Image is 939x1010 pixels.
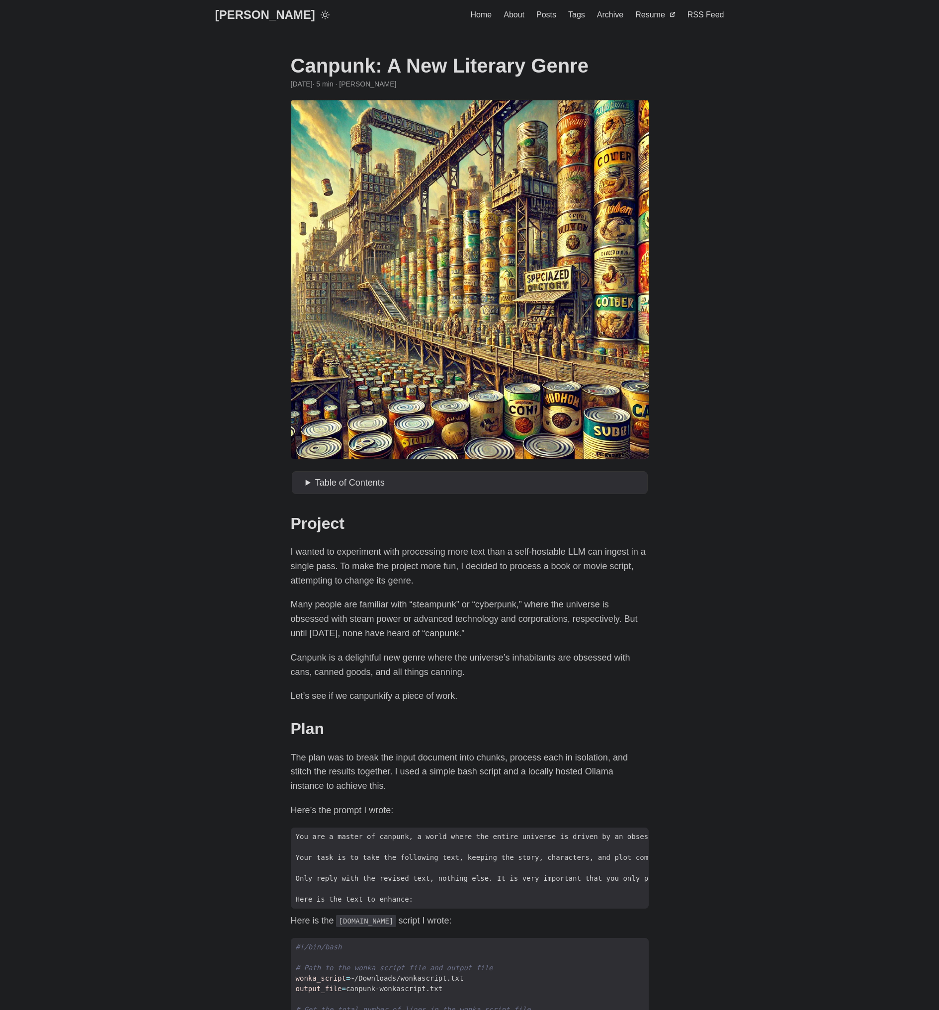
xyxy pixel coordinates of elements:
span: Home [471,10,492,19]
span: ~/Downloads/wonkascript.txt [291,973,469,984]
span: RSS Feed [687,10,724,19]
p: The plan was to break the input document into chunks, process each in isolation, and stitch the r... [291,751,649,793]
h2: Plan [291,719,649,738]
span: = [346,974,350,982]
p: Here’s the prompt I wrote: [291,803,649,818]
span: # Path to the wonka script file and output file [296,964,493,972]
summary: Table of Contents [306,476,644,490]
span: Here is the text to enhance: [291,894,419,905]
span: Archive [597,10,623,19]
span: Resume [635,10,665,19]
p: Canpunk is a delightful new genre where the universe’s inhabitants are obsessed with cans, canned... [291,651,649,679]
span: Posts [536,10,556,19]
span: Tags [568,10,585,19]
span: Table of Contents [315,478,385,488]
div: · 5 min · [PERSON_NAME] [291,79,649,89]
p: Let’s see if we canpunkify a piece of work. [291,689,649,703]
span: About [504,10,524,19]
span: 2024-10-21 15:29:05 -0400 -0400 [291,79,313,89]
h2: Project [291,514,649,533]
p: Many people are familiar with “steampunk” or “cyberpunk,” where the universe is obsessed with ste... [291,597,649,640]
p: I wanted to experiment with processing more text than a self-hostable LLM can ingest in a single ... [291,545,649,588]
p: Here is the script I wrote: [291,914,649,928]
span: #!/bin/bash [296,943,342,951]
span: Only reply with the revised text, nothing else. It is very important that you only provide the fi... [291,873,935,884]
span: output_file [296,985,342,993]
code: [DOMAIN_NAME] [336,915,397,927]
span: canpunk-wonkascript.txt [291,984,448,994]
span: wonka_script [296,974,346,982]
span: = [341,985,345,993]
h1: Canpunk: A New Literary Genre [291,54,649,78]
